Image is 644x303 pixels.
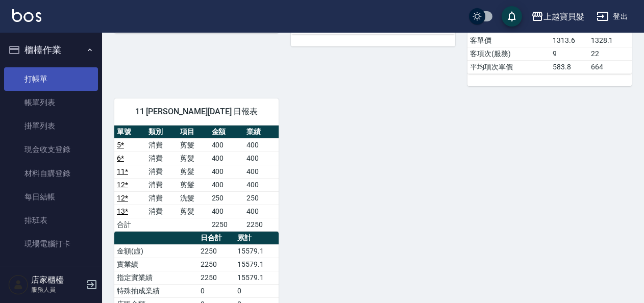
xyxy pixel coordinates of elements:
table: a dense table [114,125,279,232]
p: 服務人員 [31,285,83,294]
a: 材料自購登錄 [4,162,98,185]
td: 1328.1 [588,34,632,47]
td: 15579.1 [235,258,279,271]
td: 400 [209,165,244,178]
h5: 店家櫃檯 [31,275,83,285]
td: 400 [209,178,244,191]
td: 客單價 [467,34,551,47]
a: 每日結帳 [4,185,98,209]
th: 業績 [244,125,279,139]
td: 2250 [244,218,279,231]
td: 消費 [146,205,178,218]
td: 15579.1 [235,244,279,258]
td: 1313.6 [550,34,588,47]
a: 掛單列表 [4,114,98,138]
td: 合計 [114,218,146,231]
th: 日合計 [198,232,235,245]
td: 250 [244,191,279,205]
td: 250 [209,191,244,205]
button: 預約管理 [4,260,98,287]
td: 400 [209,151,244,165]
td: 消費 [146,191,178,205]
td: 400 [244,151,279,165]
td: 剪髮 [178,178,209,191]
td: 400 [244,178,279,191]
td: 平均項次單價 [467,60,551,73]
img: Logo [12,9,41,22]
td: 400 [244,138,279,151]
td: 400 [244,165,279,178]
td: 400 [244,205,279,218]
td: 剪髮 [178,138,209,151]
td: 2250 [198,271,235,284]
td: 15579.1 [235,271,279,284]
a: 排班表 [4,209,98,232]
th: 累計 [235,232,279,245]
td: 664 [588,60,632,73]
td: 9 [550,47,588,60]
span: 11 [PERSON_NAME][DATE] 日報表 [127,107,266,117]
a: 打帳單 [4,67,98,91]
th: 項目 [178,125,209,139]
td: 洗髮 [178,191,209,205]
td: 實業績 [114,258,198,271]
td: 消費 [146,151,178,165]
td: 400 [209,205,244,218]
td: 0 [235,284,279,297]
td: 消費 [146,138,178,151]
th: 類別 [146,125,178,139]
a: 帳單列表 [4,91,98,114]
td: 剪髮 [178,165,209,178]
td: 0 [198,284,235,297]
td: 特殊抽成業績 [114,284,198,297]
div: 上越寶貝髮 [543,10,584,23]
a: 現金收支登錄 [4,138,98,161]
td: 400 [209,138,244,151]
td: 剪髮 [178,205,209,218]
button: 櫃檯作業 [4,37,98,63]
td: 2250 [198,244,235,258]
td: 22 [588,47,632,60]
td: 指定實業績 [114,271,198,284]
td: 2250 [198,258,235,271]
td: 消費 [146,165,178,178]
td: 客項次(服務) [467,47,551,60]
th: 金額 [209,125,244,139]
td: 金額(虛) [114,244,198,258]
button: 上越寶貝髮 [527,6,588,27]
td: 剪髮 [178,151,209,165]
td: 消費 [146,178,178,191]
button: 登出 [592,7,632,26]
a: 現場電腦打卡 [4,232,98,256]
img: Person [8,274,29,295]
th: 單號 [114,125,146,139]
td: 583.8 [550,60,588,73]
button: save [502,6,522,27]
td: 2250 [209,218,244,231]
